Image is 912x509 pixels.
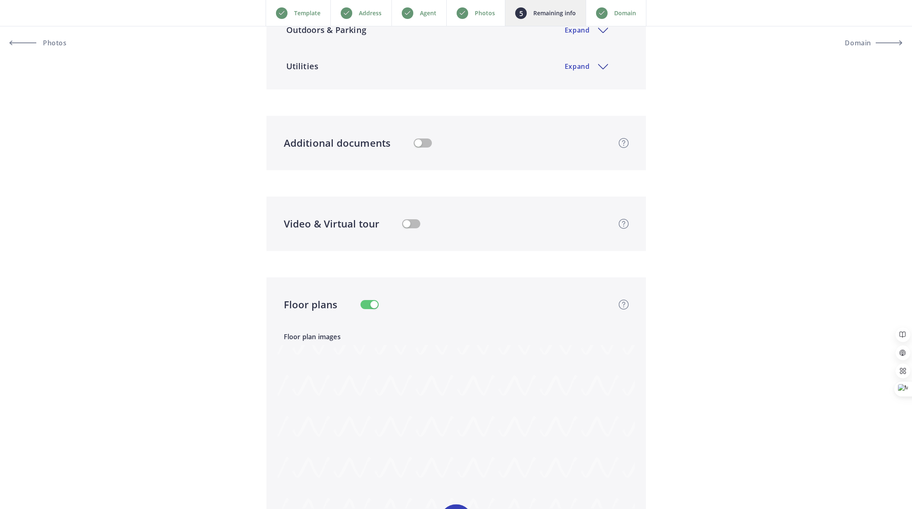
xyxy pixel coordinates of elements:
[619,219,629,229] img: question
[284,216,379,231] h4: Video & Virtual tour
[420,8,436,18] p: Agent
[614,8,636,18] p: Domain
[475,8,495,18] p: Photos
[533,8,576,18] p: Remaining info
[619,138,629,148] img: question
[41,40,67,46] span: Photos
[284,297,338,312] h4: Floor plans
[294,8,320,18] p: Template
[845,40,871,46] span: Domain
[359,8,382,18] p: Address
[284,332,629,342] p: Floor plan images
[828,33,902,53] button: Domain
[284,136,391,150] h4: Additional documents
[619,300,629,310] img: question
[10,33,84,53] a: Photos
